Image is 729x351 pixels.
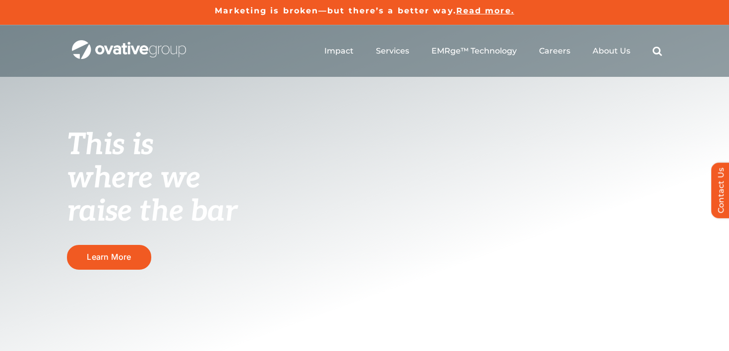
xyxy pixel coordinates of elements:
[593,46,630,56] a: About Us
[456,6,514,15] a: Read more.
[67,127,153,163] span: This is
[67,245,151,269] a: Learn More
[539,46,570,56] a: Careers
[376,46,409,56] a: Services
[324,46,354,56] a: Impact
[431,46,517,56] a: EMRge™ Technology
[215,6,456,15] a: Marketing is broken—but there’s a better way.
[653,46,662,56] a: Search
[324,35,662,67] nav: Menu
[72,39,186,49] a: OG_Full_horizontal_WHT
[67,161,237,230] span: where we raise the bar
[87,252,131,262] span: Learn More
